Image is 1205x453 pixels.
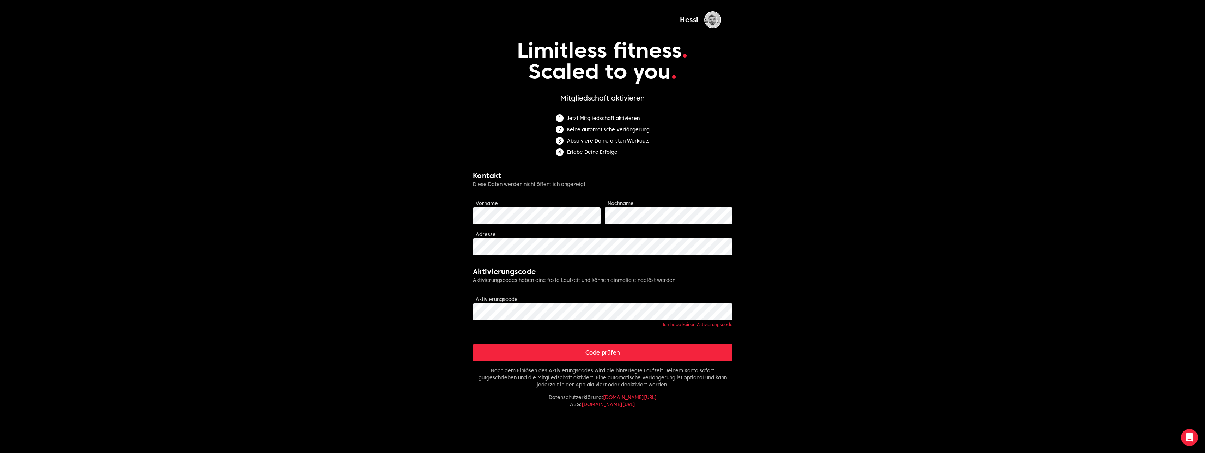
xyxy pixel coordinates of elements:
[473,93,732,103] h1: Mitgliedschaft aktivieren
[473,28,732,93] p: Limitless fitness Scaled to you
[556,148,650,156] li: Erlebe Deine Erfolge
[1181,429,1198,446] div: Open Intercom Messenger
[473,394,732,408] p: Datenschutzerklärung : ABG :
[603,394,657,400] a: [DOMAIN_NAME][URL]
[671,58,677,84] span: .
[663,322,732,327] a: Ich habe keinen Aktivierungscode
[473,277,732,284] p: Aktivierungscodes haben eine feste Laufzeit und können einmalig eingelöst werden.
[476,200,498,206] label: Vorname
[556,137,650,145] li: Absolviere Deine ersten Workouts
[582,401,635,407] a: [DOMAIN_NAME][URL]
[608,200,634,206] label: Nachname
[556,114,650,122] li: Jetzt Mitgliedschaft aktivieren
[473,367,732,388] p: Nach dem Einlösen des Aktivierungscodes wird die hinterlegte Laufzeit Deinem Konto sofort gutgesc...
[476,231,496,237] label: Adresse
[473,181,732,188] p: Diese Daten werden nicht öffentlich angezeigt.
[473,171,732,181] h2: Kontakt
[473,344,732,361] button: Code prüfen
[680,11,721,28] button: Hessi
[476,296,518,302] label: Aktivierungscode
[473,267,732,277] h2: Aktivierungscode
[682,37,688,63] span: .
[704,11,721,28] img: Hessi
[680,15,699,25] span: Hessi
[556,126,650,133] li: Keine automatische Verlängerung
